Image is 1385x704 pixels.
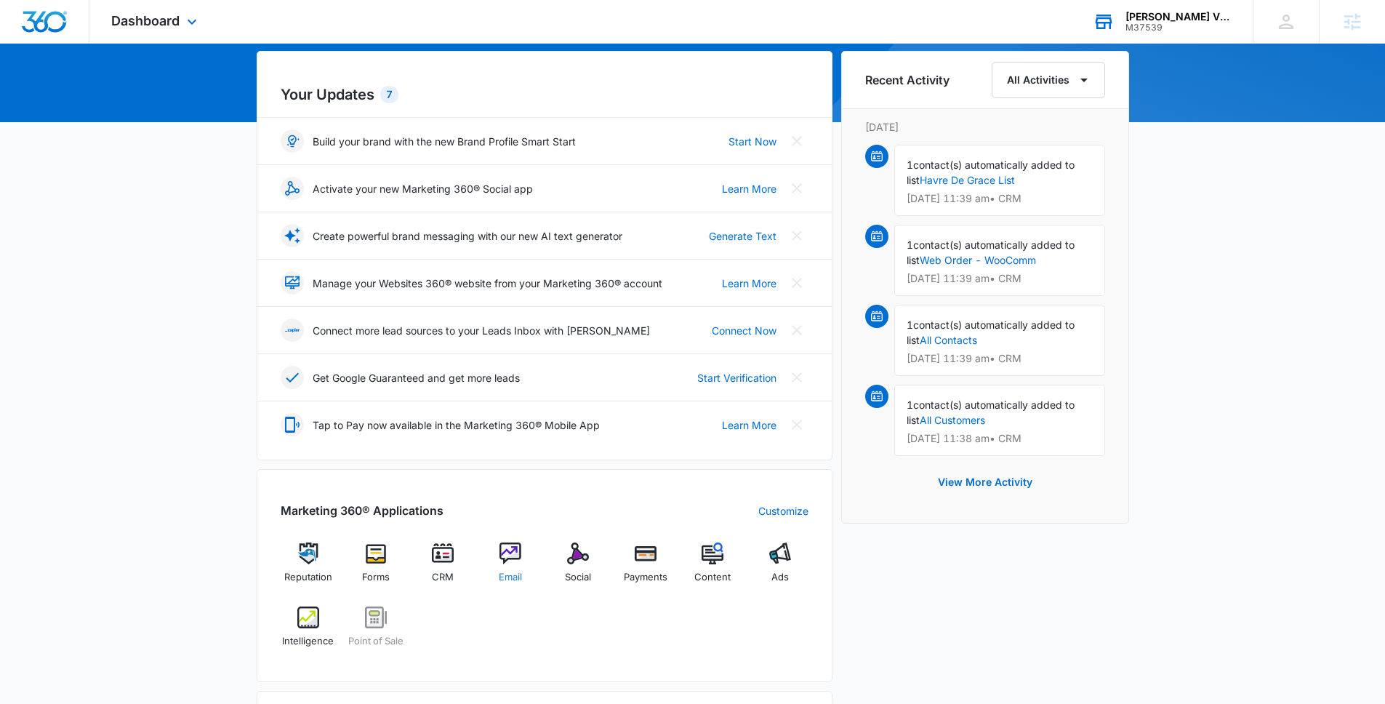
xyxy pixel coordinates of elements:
span: Email [499,570,522,585]
button: All Activities [992,62,1105,98]
a: Content [685,543,741,595]
p: [DATE] 11:39 am • CRM [907,353,1093,364]
span: contact(s) automatically added to list [907,239,1075,266]
span: 1 [907,239,913,251]
a: Intelligence [281,607,337,659]
span: contact(s) automatically added to list [907,319,1075,346]
p: Activate your new Marketing 360® Social app [313,181,533,196]
button: Close [785,177,808,200]
span: 1 [907,399,913,411]
a: Payments [617,543,673,595]
p: [DATE] 11:38 am • CRM [907,433,1093,444]
button: View More Activity [923,465,1047,500]
p: [DATE] 11:39 am • CRM [907,193,1093,204]
a: Forms [348,543,404,595]
a: Havre De Grace List [920,174,1015,186]
button: Close [785,366,808,389]
button: Close [785,271,808,295]
p: Build your brand with the new Brand Profile Smart Start [313,134,576,149]
p: [DATE] [865,119,1105,135]
p: Connect more lead sources to your Leads Inbox with [PERSON_NAME] [313,323,650,338]
a: Reputation [281,543,337,595]
a: Web Order - WooComm [920,254,1036,266]
p: Manage your Websites 360® website from your Marketing 360® account [313,276,662,291]
p: Tap to Pay now available in the Marketing 360® Mobile App [313,417,600,433]
div: account name [1125,11,1232,23]
a: Learn More [722,276,776,291]
span: CRM [432,570,454,585]
a: Ads [752,543,808,595]
a: Generate Text [709,228,776,244]
button: Close [785,224,808,247]
div: account id [1125,23,1232,33]
p: Create powerful brand messaging with our new AI text generator [313,228,622,244]
h6: Recent Activity [865,71,950,89]
a: Point of Sale [348,607,404,659]
a: Start Now [728,134,776,149]
span: Social [565,570,591,585]
a: Customize [758,503,808,519]
span: Content [694,570,731,585]
button: Close [785,413,808,436]
span: Forms [362,570,390,585]
a: Start Verification [697,370,776,385]
a: Email [483,543,539,595]
h2: Marketing 360® Applications [281,502,443,519]
a: Learn More [722,181,776,196]
span: Point of Sale [348,634,404,649]
a: CRM [415,543,471,595]
a: Social [550,543,606,595]
button: Close [785,129,808,153]
h2: Your Updates [281,84,808,105]
span: 1 [907,159,913,171]
a: All Contacts [920,334,977,346]
div: 7 [380,86,398,103]
span: contact(s) automatically added to list [907,399,1075,426]
span: Ads [771,570,789,585]
span: 1 [907,319,913,331]
a: Learn More [722,417,776,433]
p: Get Google Guaranteed and get more leads [313,370,520,385]
span: Reputation [284,570,332,585]
a: All Customers [920,414,985,426]
span: Intelligence [282,634,334,649]
p: [DATE] 11:39 am • CRM [907,273,1093,284]
span: Dashboard [111,13,180,28]
span: Payments [624,570,667,585]
a: Connect Now [712,323,776,338]
span: contact(s) automatically added to list [907,159,1075,186]
button: Close [785,319,808,342]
